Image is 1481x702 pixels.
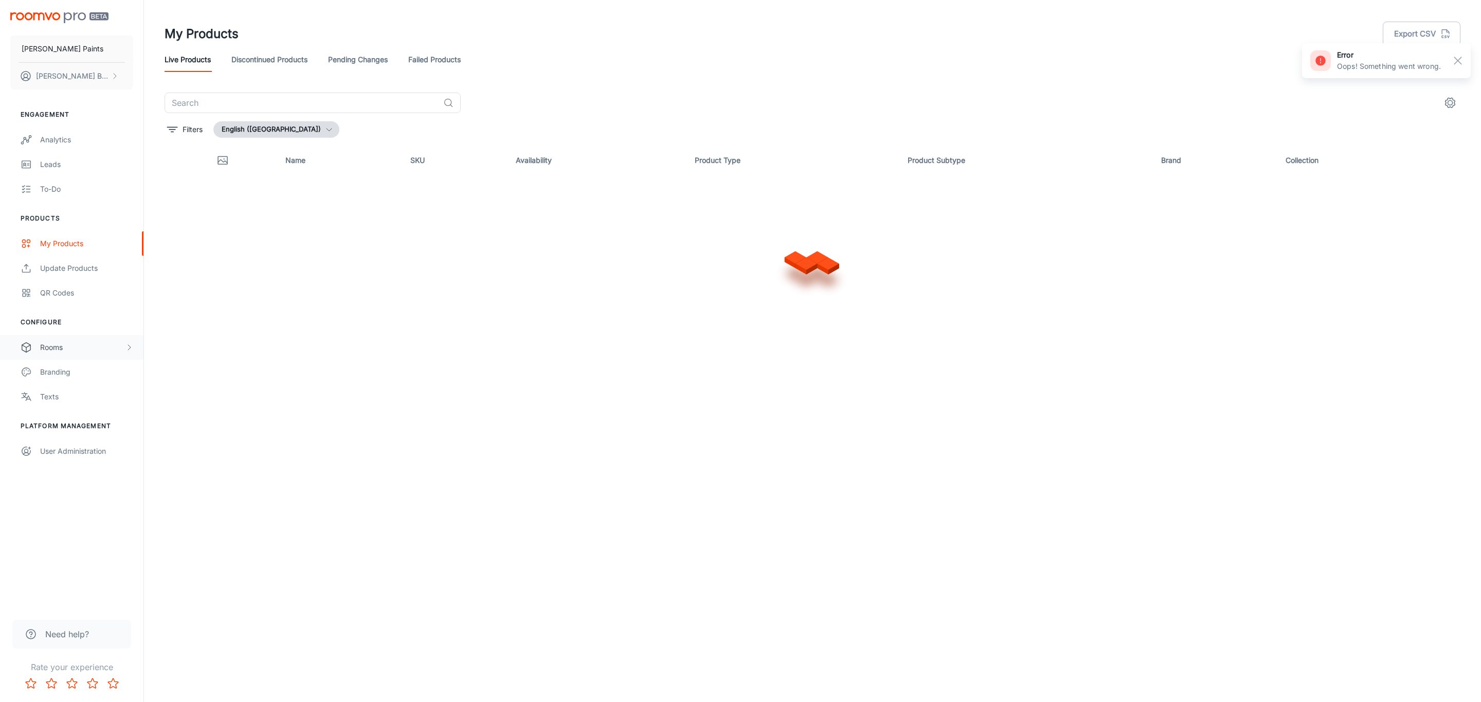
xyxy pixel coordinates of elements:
div: Leads [40,159,133,170]
button: Export CSV [1383,22,1460,46]
p: Filters [183,124,203,135]
button: English ([GEOGRAPHIC_DATA]) [213,121,339,138]
svg: Thumbnail [216,154,229,167]
input: Search [165,93,439,113]
th: Availability [508,146,687,175]
p: Oops! Something went wrong. [1337,61,1441,72]
th: Collection [1277,146,1460,175]
div: Branding [40,366,133,378]
a: Live Products [165,47,211,72]
button: filter [165,121,205,138]
span: Need help? [45,628,89,640]
button: Rate 4 star [82,673,103,694]
button: Rate 2 star [41,673,62,694]
button: Rate 5 star [103,673,123,694]
h6: error [1337,49,1441,61]
th: Product Type [687,146,899,175]
div: User Administration [40,446,133,457]
p: [PERSON_NAME] Paints [22,43,103,54]
p: [PERSON_NAME] Broglia [36,70,109,82]
div: Update Products [40,263,133,274]
th: Brand [1153,146,1278,175]
div: To-do [40,183,133,195]
th: SKU [402,146,508,175]
div: My Products [40,238,133,249]
div: Analytics [40,134,133,145]
a: Discontinued Products [231,47,308,72]
th: Product Subtype [899,146,1152,175]
h1: My Products [165,25,239,43]
button: Rate 1 star [21,673,41,694]
button: [PERSON_NAME] Paints [10,35,133,62]
button: Rate 3 star [62,673,82,694]
button: [PERSON_NAME] Broglia [10,63,133,89]
a: Pending Changes [328,47,388,72]
div: Texts [40,391,133,402]
div: Rooms [40,342,125,353]
th: Name [277,146,402,175]
div: QR Codes [40,287,133,299]
p: Rate your experience [8,661,135,673]
img: Roomvo PRO Beta [10,12,109,23]
button: settings [1440,93,1460,113]
a: Failed Products [408,47,461,72]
